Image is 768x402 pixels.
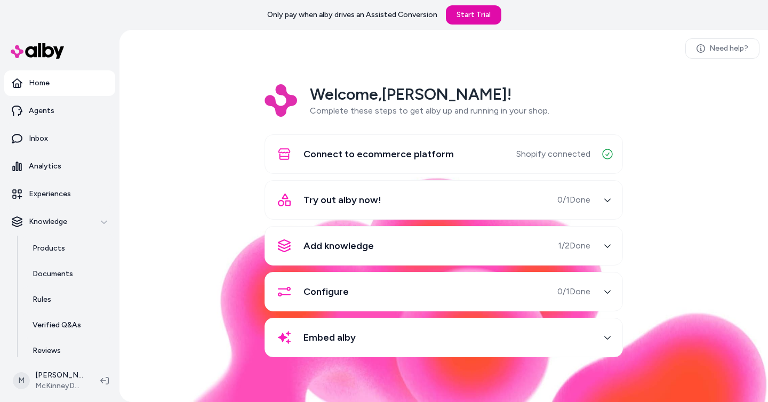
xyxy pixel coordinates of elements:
p: Rules [33,294,51,305]
p: Home [29,78,50,89]
p: Experiences [29,189,71,199]
span: Try out alby now! [303,192,381,207]
a: Documents [22,261,115,287]
button: Add knowledge1/2Done [271,233,616,259]
a: Verified Q&As [22,312,115,338]
img: alby Logo [11,43,64,59]
p: Inbox [29,133,48,144]
span: M [13,372,30,389]
a: Analytics [4,154,115,179]
span: McKinneyDocumentationTestStore [35,381,83,391]
p: Knowledge [29,216,67,227]
p: Only pay when alby drives an Assisted Conversion [267,10,437,20]
a: Reviews [22,338,115,364]
button: Connect to ecommerce platformShopify connected [271,141,616,167]
a: Experiences [4,181,115,207]
h2: Welcome, [PERSON_NAME] ! [310,84,549,104]
p: Verified Q&As [33,320,81,331]
a: Agents [4,98,115,124]
button: Configure0/1Done [271,279,616,304]
p: Reviews [33,345,61,356]
p: Documents [33,269,73,279]
button: M[PERSON_NAME]McKinneyDocumentationTestStore [6,364,92,398]
a: Products [22,236,115,261]
img: alby Bubble [119,177,768,402]
span: Embed alby [303,330,356,345]
a: Home [4,70,115,96]
span: Shopify connected [516,148,590,160]
a: Start Trial [446,5,501,25]
span: Complete these steps to get alby up and running in your shop. [310,106,549,116]
p: [PERSON_NAME] [35,370,83,381]
span: 0 / 1 Done [557,194,590,206]
button: Try out alby now!0/1Done [271,187,616,213]
button: Embed alby [271,325,616,350]
span: Connect to ecommerce platform [303,147,454,162]
span: Add knowledge [303,238,374,253]
p: Agents [29,106,54,116]
span: Configure [303,284,349,299]
p: Analytics [29,161,61,172]
span: 1 / 2 Done [558,239,590,252]
a: Need help? [685,38,759,59]
p: Products [33,243,65,254]
img: Logo [265,84,297,117]
span: 0 / 1 Done [557,285,590,298]
a: Rules [22,287,115,312]
a: Inbox [4,126,115,151]
button: Knowledge [4,209,115,235]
